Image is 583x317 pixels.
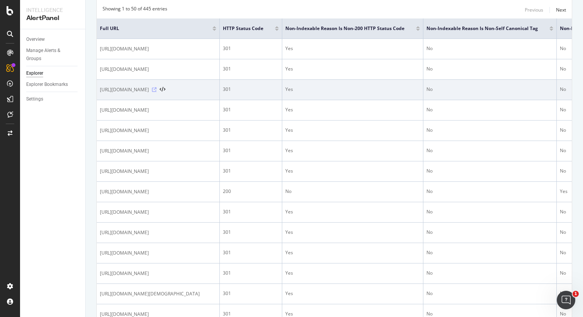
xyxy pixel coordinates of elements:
[152,87,157,92] a: Visit Online Page
[100,168,149,175] span: [URL][DOMAIN_NAME]
[285,290,420,297] div: Yes
[426,25,538,32] span: Non-Indexable Reason is Non-Self Canonical Tag
[285,168,420,174] div: Yes
[285,229,420,236] div: Yes
[426,147,553,154] div: No
[285,208,420,215] div: Yes
[223,270,279,277] div: 301
[223,208,279,215] div: 301
[100,127,149,134] span: [URL][DOMAIN_NAME]
[285,188,420,195] div: No
[26,14,79,23] div: AlertPanel
[556,7,566,13] div: Next
[556,5,566,15] button: Next
[285,45,420,52] div: Yes
[223,168,279,174] div: 301
[285,65,420,72] div: Yes
[223,249,279,256] div: 301
[426,229,553,236] div: No
[26,81,68,89] div: Explorer Bookmarks
[426,127,553,134] div: No
[285,127,420,134] div: Yes
[223,25,263,32] span: HTTP Status Code
[223,229,279,236] div: 301
[426,249,553,256] div: No
[26,35,45,44] div: Overview
[573,291,579,297] span: 1
[100,86,149,94] span: [URL][DOMAIN_NAME]
[285,106,420,113] div: Yes
[26,95,43,103] div: Settings
[223,290,279,297] div: 301
[100,25,201,32] span: Full URL
[426,86,553,93] div: No
[426,106,553,113] div: No
[525,7,543,13] div: Previous
[100,229,149,236] span: [URL][DOMAIN_NAME]
[100,188,149,196] span: [URL][DOMAIN_NAME]
[26,81,80,89] a: Explorer Bookmarks
[100,208,149,216] span: [URL][DOMAIN_NAME]
[100,270,149,277] span: [URL][DOMAIN_NAME]
[26,95,80,103] a: Settings
[100,290,200,298] span: [URL][DOMAIN_NAME][DEMOGRAPHIC_DATA]
[100,65,149,73] span: [URL][DOMAIN_NAME]
[426,168,553,174] div: No
[26,47,80,63] a: Manage Alerts & Groups
[26,35,80,44] a: Overview
[223,86,279,93] div: 301
[285,270,420,277] div: Yes
[26,6,79,14] div: Intelligence
[285,249,420,256] div: Yes
[285,86,420,93] div: Yes
[223,188,279,195] div: 200
[26,69,80,77] a: Explorer
[26,47,72,63] div: Manage Alerts & Groups
[285,147,420,154] div: Yes
[103,5,167,15] div: Showing 1 to 50 of 445 entries
[26,69,43,77] div: Explorer
[426,290,553,297] div: No
[426,45,553,52] div: No
[100,249,149,257] span: [URL][DOMAIN_NAME]
[160,87,165,92] button: View HTML Source
[223,147,279,154] div: 301
[525,5,543,15] button: Previous
[223,127,279,134] div: 301
[100,106,149,114] span: [URL][DOMAIN_NAME]
[426,270,553,277] div: No
[100,45,149,53] span: [URL][DOMAIN_NAME]
[557,291,575,309] iframe: Intercom live chat
[100,147,149,155] span: [URL][DOMAIN_NAME]
[223,45,279,52] div: 301
[426,188,553,195] div: No
[223,65,279,72] div: 301
[426,65,553,72] div: No
[285,25,404,32] span: Non-Indexable Reason is Non-200 HTTP Status Code
[426,208,553,215] div: No
[223,106,279,113] div: 301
